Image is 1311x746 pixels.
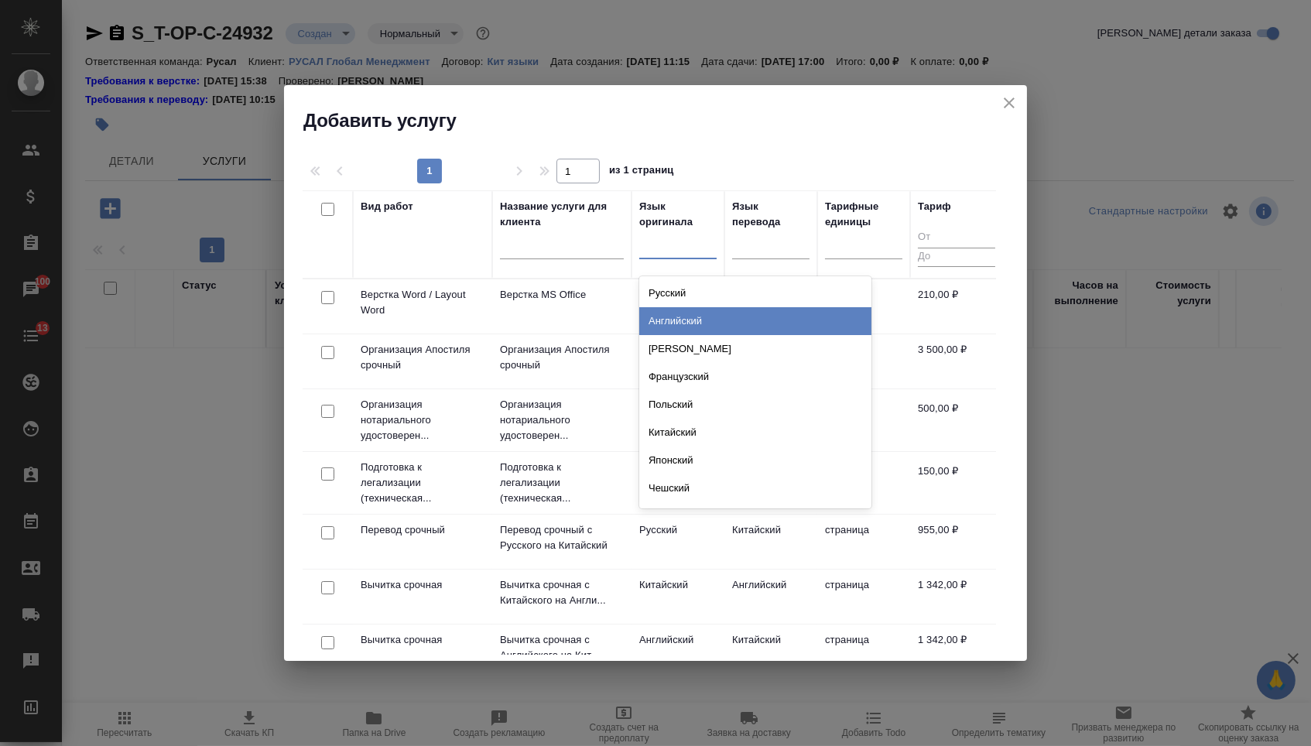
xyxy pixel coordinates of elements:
[500,397,624,443] p: Организация нотариального удостоверен...
[910,279,1003,334] td: 210,00 ₽
[732,199,810,230] div: Язык перевода
[639,502,871,530] div: Сербский
[910,334,1003,388] td: 3 500,00 ₽
[500,342,624,373] p: Организация Апостиля срочный
[910,515,1003,569] td: 955,00 ₽
[639,391,871,419] div: Польский
[500,577,624,608] p: Вычитка срочная с Китайского на Англи...
[639,419,871,447] div: Китайский
[918,228,995,248] input: От
[639,307,871,335] div: Английский
[361,397,484,443] p: Организация нотариального удостоверен...
[500,632,624,663] p: Вычитка срочная с Английского на Кит...
[361,287,484,318] p: Верстка Word / Layout Word
[632,279,724,334] td: Не указан
[361,522,484,538] p: Перевод срочный
[361,342,484,373] p: Организация Апостиля срочный
[609,161,674,183] span: из 1 страниц
[500,199,624,230] div: Название услуги для клиента
[639,447,871,474] div: Японский
[910,393,1003,447] td: 500,00 ₽
[724,515,817,569] td: Китайский
[361,632,484,648] p: Вычитка срочная
[918,199,951,214] div: Тариф
[639,279,871,307] div: Русский
[910,625,1003,679] td: 1 342,00 ₽
[639,335,871,363] div: [PERSON_NAME]
[639,199,717,230] div: Язык оригинала
[632,570,724,624] td: Китайский
[632,625,724,679] td: Английский
[632,393,724,447] td: Не указан
[910,456,1003,510] td: 150,00 ₽
[361,199,413,214] div: Вид работ
[632,456,724,510] td: Не указан
[500,287,624,303] p: Верстка MS Office
[825,199,902,230] div: Тарифные единицы
[361,577,484,593] p: Вычитка срочная
[918,248,995,267] input: До
[817,515,910,569] td: страница
[817,625,910,679] td: страница
[303,108,1027,133] h2: Добавить услугу
[724,570,817,624] td: Английский
[500,460,624,506] p: Подготовка к легализации (техническая...
[361,460,484,506] p: Подготовка к легализации (техническая...
[910,570,1003,624] td: 1 342,00 ₽
[724,625,817,679] td: Китайский
[632,334,724,388] td: Не указан
[817,570,910,624] td: страница
[639,474,871,502] div: Чешский
[500,522,624,553] p: Перевод срочный с Русского на Китайский
[632,515,724,569] td: Русский
[639,363,871,391] div: Французский
[998,91,1021,115] button: close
